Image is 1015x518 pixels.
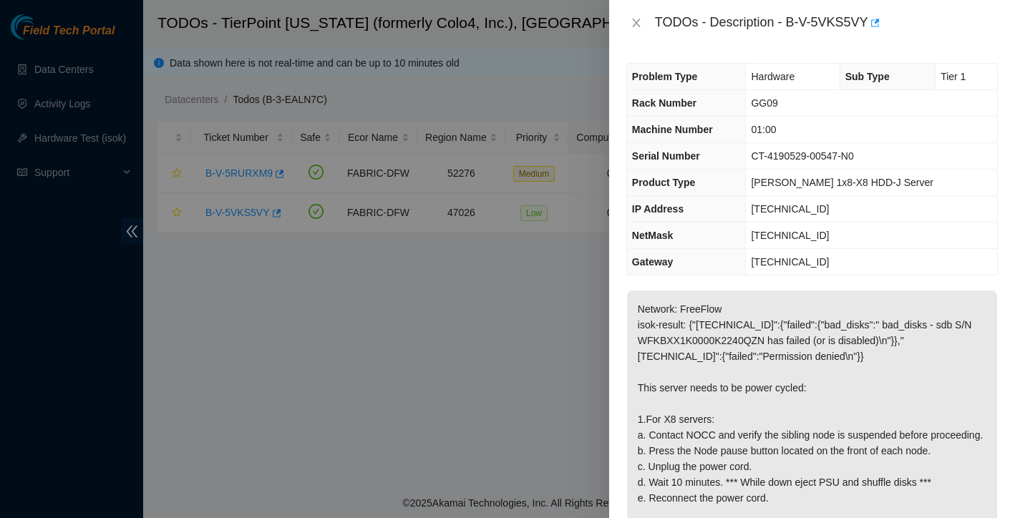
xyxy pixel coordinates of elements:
[845,71,890,82] span: Sub Type
[632,230,674,241] span: NetMask
[626,16,646,30] button: Close
[751,71,795,82] span: Hardware
[632,177,695,188] span: Product Type
[751,230,829,241] span: [TECHNICAL_ID]
[751,150,853,162] span: CT-4190529-00547-N0
[751,124,776,135] span: 01:00
[941,71,966,82] span: Tier 1
[751,203,829,215] span: [TECHNICAL_ID]
[632,124,713,135] span: Machine Number
[631,17,642,29] span: close
[751,177,933,188] span: [PERSON_NAME] 1x8-X8 HDD-J Server
[632,203,684,215] span: IP Address
[632,97,696,109] span: Rack Number
[632,71,698,82] span: Problem Type
[751,97,777,109] span: GG09
[632,150,700,162] span: Serial Number
[751,256,829,268] span: [TECHNICAL_ID]
[655,11,998,34] div: TODOs - Description - B-V-5VKS5VY
[632,256,674,268] span: Gateway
